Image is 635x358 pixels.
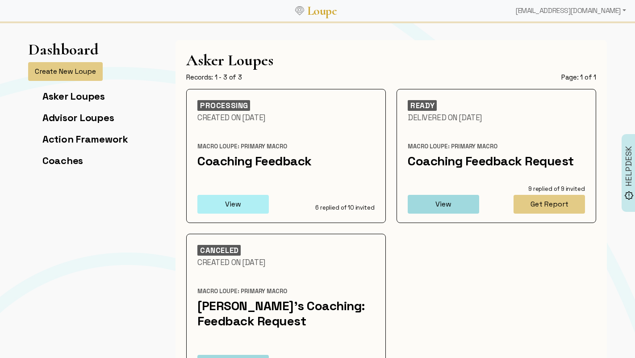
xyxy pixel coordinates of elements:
div: Created On [DATE] [197,257,375,267]
div: READY [408,100,437,111]
div: Created On [DATE] [197,113,375,122]
a: Asker Loupes [42,90,105,102]
div: CANCELED [197,245,241,256]
button: View [197,195,269,214]
a: Action Framework [42,133,128,145]
div: Records: 1 - 3 of 3 [186,73,242,82]
div: 6 replied of 10 invited [293,204,375,212]
div: Macro Loupe: Primary Macro [197,143,375,151]
div: Macro Loupe: Primary Macro [197,287,375,295]
a: Coaching Feedback [197,153,312,169]
h1: Asker Loupes [186,51,596,69]
a: Coaching Feedback Request [408,153,574,169]
div: Page: 1 of 1 [561,73,596,82]
app-left-page-nav: Dashboard [28,40,128,176]
img: brightness_alert_FILL0_wght500_GRAD0_ops.svg [624,190,634,200]
button: View [408,195,479,214]
a: Coaches [42,154,83,167]
div: PROCESSING [197,100,250,111]
div: Delivered On [DATE] [408,113,585,122]
div: 9 replied of 9 invited [504,185,585,193]
button: Get Report [514,195,585,214]
a: Advisor Loupes [42,111,114,124]
img: Loupe Logo [295,6,304,15]
button: Create New Loupe [28,62,103,81]
a: [PERSON_NAME]'s Coaching: Feedback Request [197,298,365,329]
div: [EMAIL_ADDRESS][DOMAIN_NAME] [512,2,630,20]
a: Loupe [304,3,340,19]
h1: Dashboard [28,40,99,59]
div: Macro Loupe: Primary Macro [408,143,585,151]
